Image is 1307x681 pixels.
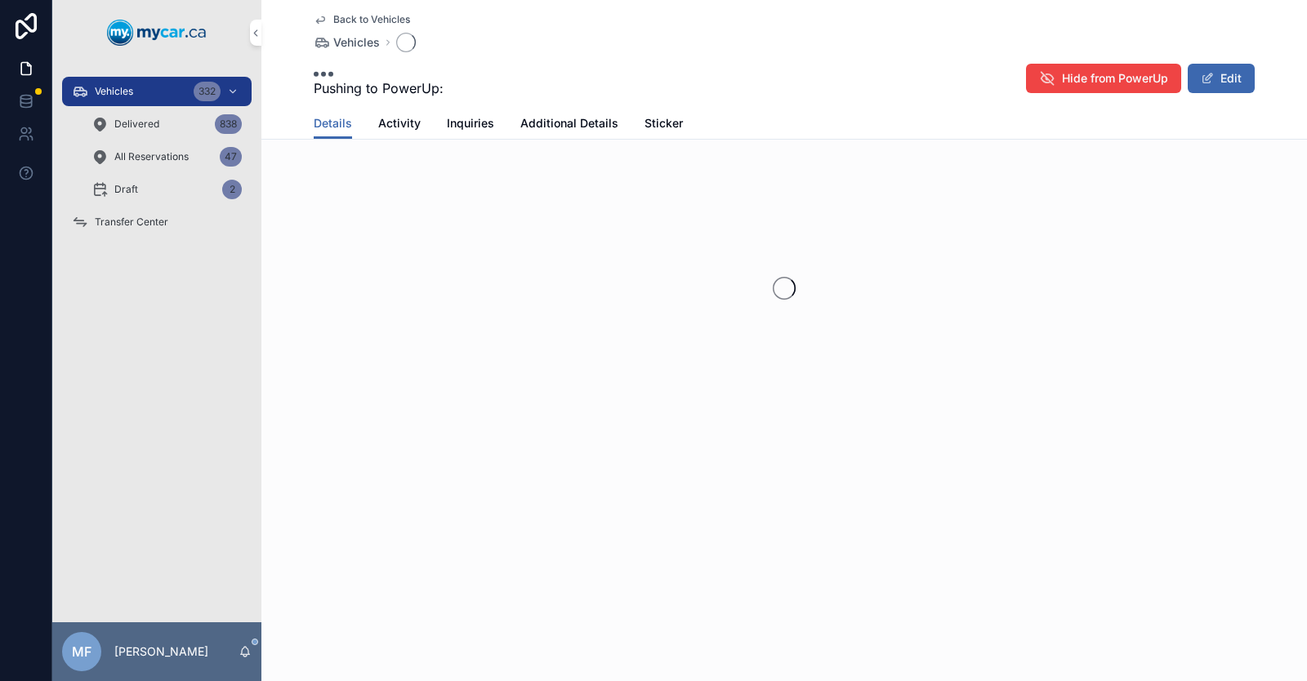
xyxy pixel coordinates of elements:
[215,114,242,134] div: 838
[645,115,683,131] span: Sticker
[314,78,444,98] span: Pushing to PowerUp:
[645,109,683,141] a: Sticker
[1062,70,1168,87] span: Hide from PowerUp
[72,642,91,661] span: MF
[314,34,380,51] a: Vehicles
[114,150,189,163] span: All Reservations
[1188,64,1255,93] button: Edit
[314,115,352,131] span: Details
[114,183,138,196] span: Draft
[62,207,252,237] a: Transfer Center
[1026,64,1181,93] button: Hide from PowerUp
[447,115,494,131] span: Inquiries
[95,216,168,229] span: Transfer Center
[314,13,410,26] a: Back to Vehicles
[62,77,252,106] a: Vehicles332
[333,34,380,51] span: Vehicles
[447,109,494,141] a: Inquiries
[52,65,261,258] div: scrollable content
[222,180,242,199] div: 2
[82,109,252,139] a: Delivered838
[378,115,421,131] span: Activity
[114,118,159,131] span: Delivered
[95,85,133,98] span: Vehicles
[107,20,207,46] img: App logo
[114,643,208,660] p: [PERSON_NAME]
[82,142,252,171] a: All Reservations47
[520,109,618,141] a: Additional Details
[378,109,421,141] a: Activity
[314,109,352,140] a: Details
[194,82,221,101] div: 332
[82,175,252,204] a: Draft2
[333,13,410,26] span: Back to Vehicles
[520,115,618,131] span: Additional Details
[220,147,242,167] div: 47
